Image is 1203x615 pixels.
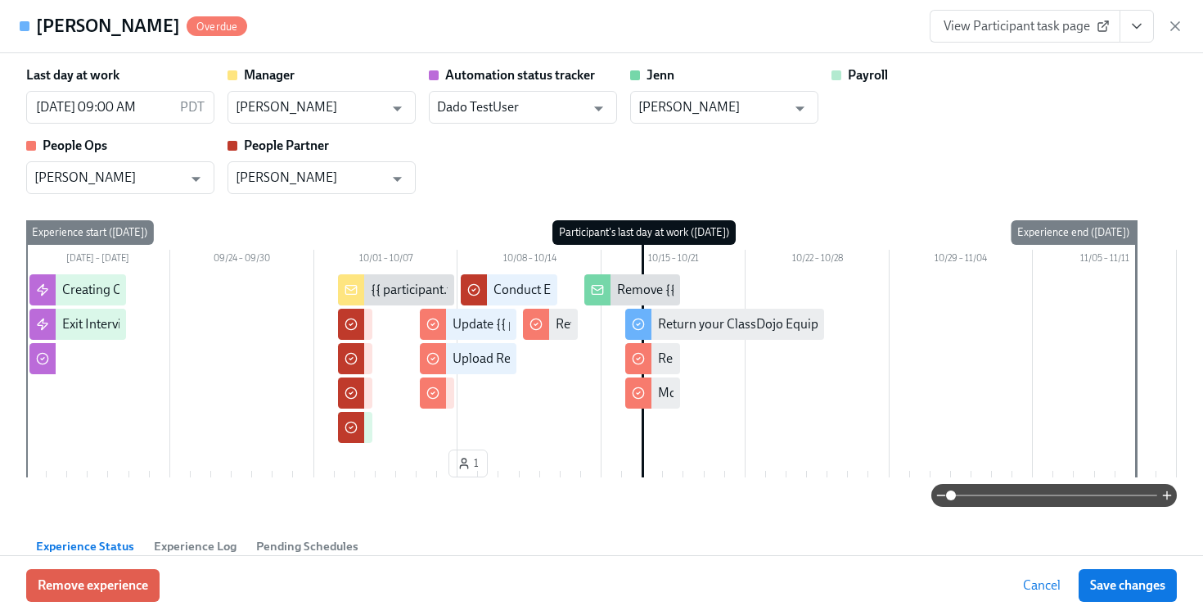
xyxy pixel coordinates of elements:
[457,250,601,271] div: 10/08 – 10/14
[1033,250,1177,271] div: 11/05 – 11/11
[25,220,154,245] div: Experience start ([DATE])
[617,281,935,299] div: Remove {{ participant.firstName }} from your Miro Board
[26,569,160,602] button: Remove experience
[26,66,119,84] label: Last day at work
[183,166,209,192] button: Open
[26,250,170,271] div: [DATE] – [DATE]
[1079,569,1177,602] button: Save changes
[1011,220,1136,245] div: Experience end ([DATE])
[38,577,148,594] span: Remove experience
[1120,10,1154,43] button: View task page
[890,250,1034,271] div: 10/29 – 11/04
[457,455,479,472] span: 1
[445,67,595,83] strong: Automation status tracker
[187,20,247,33] span: Overdue
[62,315,188,333] div: Exit Interview Creation
[1012,569,1072,602] button: Cancel
[493,281,588,299] div: Conduct Exit Call
[244,67,295,83] strong: Manager
[658,384,800,402] div: Move Google Drive folder
[170,250,314,271] div: 09/24 – 09/30
[256,537,358,556] span: Pending Schedules
[930,10,1120,43] a: View Participant task page
[746,250,890,271] div: 10/22 – 10/28
[453,315,904,333] div: Update {{ participant.firstName }}'s Rippling profile with termination information
[658,350,767,368] div: Remove Kisi Access
[586,96,611,121] button: Open
[43,138,107,153] strong: People Ops
[601,250,746,271] div: 10/15 – 10/21
[385,96,410,121] button: Open
[556,315,713,333] div: Review Offboarding Notices
[552,220,736,245] div: Participant's last day at work ([DATE])
[848,67,888,83] strong: Payroll
[62,281,339,299] div: Creating Optional Knowledge Transfer Document
[371,281,890,299] div: {{ participant.fullName }}'s Termination is on {{ participant.terminationDate | MM-DD-YYYY }}
[787,96,813,121] button: Open
[1090,577,1165,594] span: Save changes
[448,450,488,477] button: 1
[36,14,180,38] h4: [PERSON_NAME]
[314,250,458,271] div: 10/01 – 10/07
[1023,577,1061,594] span: Cancel
[647,67,674,83] strong: Jenn
[658,315,848,333] div: Return your ClassDojo Equipment
[385,166,410,192] button: Open
[453,350,690,368] div: Upload Resignation Notice to Google drive
[154,537,237,556] span: Experience Log
[36,537,134,556] span: Experience Status
[244,138,329,153] strong: People Partner
[180,98,205,116] p: PDT
[944,18,1106,34] span: View Participant task page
